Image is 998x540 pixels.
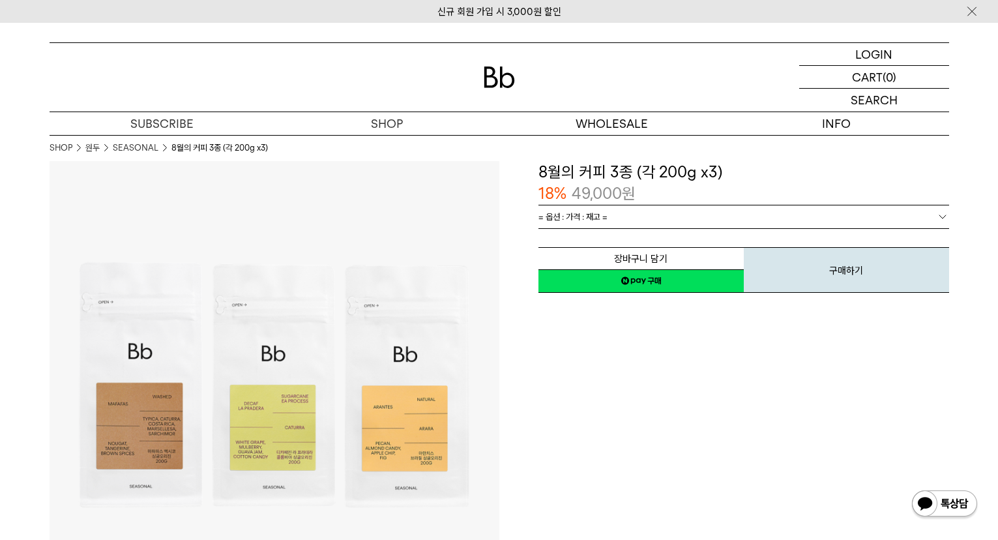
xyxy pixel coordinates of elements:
a: SHOP [274,112,499,135]
h3: 8월의 커피 3종 (각 200g x3) [538,161,949,183]
a: LOGIN [799,43,949,66]
p: WHOLESALE [499,112,724,135]
img: 카카오톡 채널 1:1 채팅 버튼 [911,489,978,520]
a: 새창 [538,269,744,293]
li: 8월의 커피 3종 (각 200g x3) [171,142,268,155]
span: = 옵션 : 가격 : 재고 = [538,205,608,228]
a: SUBSCRIBE [50,112,274,135]
a: 원두 [85,142,100,155]
a: SEASONAL [113,142,158,155]
button: 구매하기 [744,247,949,293]
p: INFO [724,112,949,135]
p: LOGIN [855,43,892,65]
img: 로고 [484,67,515,88]
p: SEARCH [851,89,898,112]
p: (0) [883,66,896,88]
a: SHOP [50,142,72,155]
button: 장바구니 담기 [538,247,744,270]
a: CART (0) [799,66,949,89]
a: 신규 회원 가입 시 3,000원 할인 [437,6,561,18]
p: 18% [538,183,566,205]
p: 49,000 [572,183,636,205]
p: CART [852,66,883,88]
span: 원 [622,184,636,203]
